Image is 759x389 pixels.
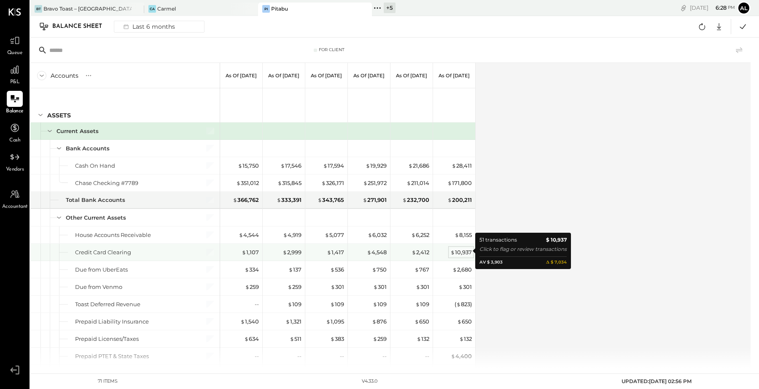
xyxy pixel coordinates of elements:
[51,71,78,80] div: Accounts
[456,301,461,307] span: $
[285,318,290,325] span: $
[368,231,372,238] span: $
[325,231,329,238] span: $
[75,266,128,274] div: Due from UberEats
[311,73,342,79] p: As of [DATE]
[318,196,322,203] span: $
[6,108,24,115] span: Balance
[323,162,344,170] div: 17,594
[416,283,420,290] span: $
[406,179,429,187] div: 211,014
[277,196,301,204] div: 333,391
[373,283,387,291] div: 301
[321,179,344,187] div: 326,171
[363,196,387,204] div: 271,901
[447,179,472,187] div: 171,800
[321,180,326,186] span: $
[9,137,20,144] span: Cash
[416,283,429,291] div: 301
[0,120,29,144] a: Cash
[242,248,259,256] div: 1,107
[240,318,245,325] span: $
[451,353,455,359] span: $
[367,249,371,256] span: $
[244,335,249,342] span: $
[262,5,270,13] div: Pi
[7,49,23,57] span: Queue
[452,162,472,170] div: 28,411
[233,196,259,204] div: 366,762
[290,335,294,342] span: $
[330,301,335,307] span: $
[288,283,301,291] div: 259
[373,335,377,342] span: $
[425,352,429,360] div: --
[373,335,387,343] div: 259
[414,266,429,274] div: 767
[447,196,452,203] span: $
[367,248,387,256] div: 4,548
[455,231,459,238] span: $
[98,378,118,385] div: 71 items
[368,231,387,239] div: 6,032
[326,318,331,325] span: $
[288,300,301,308] div: 109
[479,236,517,244] div: 51 transactions
[157,5,176,12] div: Carmel
[236,180,241,186] span: $
[57,127,99,135] div: Current Assets
[114,21,205,33] button: Last 6 months
[414,318,419,325] span: $
[459,335,472,343] div: 132
[283,249,287,256] span: $
[417,335,429,343] div: 132
[326,318,344,326] div: 1,095
[455,231,472,239] div: 8,155
[546,236,567,244] b: $ 10,937
[384,3,396,13] div: + 5
[0,186,29,211] a: Accountant
[43,5,132,12] div: Bravo Toast – [GEOGRAPHIC_DATA]
[75,248,131,256] div: Credit Card Clearing
[411,231,416,238] span: $
[330,335,335,342] span: $
[458,283,463,290] span: $
[280,162,301,170] div: 17,546
[288,266,293,273] span: $
[452,266,457,273] span: $
[452,162,456,169] span: $
[288,283,292,290] span: $
[245,283,259,291] div: 259
[285,318,301,326] div: 1,321
[327,248,344,256] div: 1,417
[255,352,259,360] div: --
[414,266,419,273] span: $
[290,335,301,343] div: 511
[363,179,387,187] div: 251,972
[373,301,377,307] span: $
[412,249,416,256] span: $
[372,266,387,274] div: 750
[75,335,139,343] div: Prepaid Licenses/Taxes
[417,335,421,342] span: $
[238,162,259,170] div: 15,750
[363,196,367,203] span: $
[330,266,344,274] div: 536
[268,73,299,79] p: As of [DATE]
[236,179,259,187] div: 351,012
[451,352,472,360] div: 4,400
[0,33,29,57] a: Queue
[277,179,301,187] div: 315,845
[457,318,472,326] div: 650
[288,301,292,307] span: $
[66,196,125,204] div: Total Bank Accounts
[366,162,387,170] div: 19,929
[277,180,282,186] span: $
[75,318,149,326] div: Prepaid Liability Insurance
[0,62,29,86] a: P&L
[622,378,692,384] span: UPDATED: [DATE] 02:56 PM
[66,144,110,152] div: Bank Accounts
[415,301,420,307] span: $
[239,231,259,239] div: 4,544
[52,20,110,33] div: Balance Sheet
